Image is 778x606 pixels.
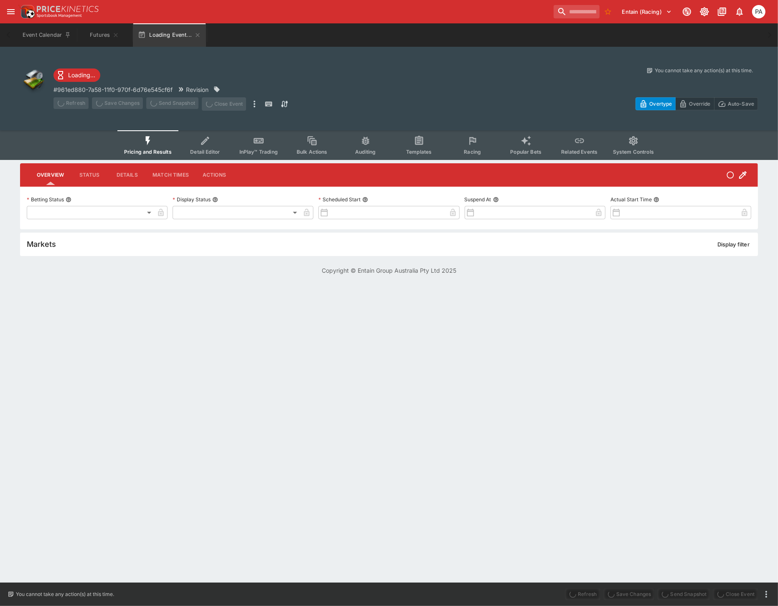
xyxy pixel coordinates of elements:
[649,99,672,108] p: Overtype
[493,197,499,203] button: Suspend At
[249,97,259,111] button: more
[16,591,114,598] p: You cannot take any action(s) at this time.
[66,197,71,203] button: Betting Status
[71,165,108,185] button: Status
[117,130,661,160] div: Event type filters
[406,149,432,155] span: Templates
[78,23,131,47] button: Futures
[464,149,481,155] span: Racing
[173,196,211,203] p: Display Status
[318,196,361,203] p: Scheduled Start
[761,589,771,599] button: more
[679,4,694,19] button: Connected to PK
[27,196,64,203] p: Betting Status
[636,97,758,110] div: Start From
[124,149,172,155] span: Pricing and Results
[465,196,491,203] p: Suspend At
[675,97,714,110] button: Override
[653,197,659,203] button: Actual Start Time
[37,6,99,12] img: PriceKinetics
[239,149,278,155] span: InPlay™ Trading
[355,149,376,155] span: Auditing
[750,3,768,21] button: Peter Addley
[68,71,95,79] p: Loading...
[18,3,35,20] img: PriceKinetics Logo
[37,14,82,18] img: Sportsbook Management
[714,4,730,19] button: Documentation
[30,165,71,185] button: Overview
[186,85,208,94] p: Revision
[613,149,654,155] span: System Controls
[714,97,758,110] button: Auto-Save
[617,5,677,18] button: Select Tenant
[610,196,652,203] p: Actual Start Time
[697,4,712,19] button: Toggle light/dark mode
[18,23,76,47] button: Event Calendar
[636,97,676,110] button: Overtype
[53,85,173,94] p: Copy To Clipboard
[27,239,56,249] h5: Markets
[212,197,218,203] button: Display Status
[554,5,600,18] input: search
[728,99,754,108] p: Auto-Save
[752,5,765,18] div: Peter Addley
[20,67,47,94] img: other.png
[561,149,597,155] span: Related Events
[732,4,747,19] button: Notifications
[712,238,755,251] button: Display filter
[3,4,18,19] button: open drawer
[190,149,220,155] span: Detail Editor
[108,165,146,185] button: Details
[297,149,328,155] span: Bulk Actions
[133,23,206,47] button: Loading Event...
[655,67,753,74] p: You cannot take any action(s) at this time.
[510,149,542,155] span: Popular Bets
[689,99,710,108] p: Override
[601,5,615,18] button: No Bookmarks
[196,165,233,185] button: Actions
[146,165,196,185] button: Match Times
[362,197,368,203] button: Scheduled Start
